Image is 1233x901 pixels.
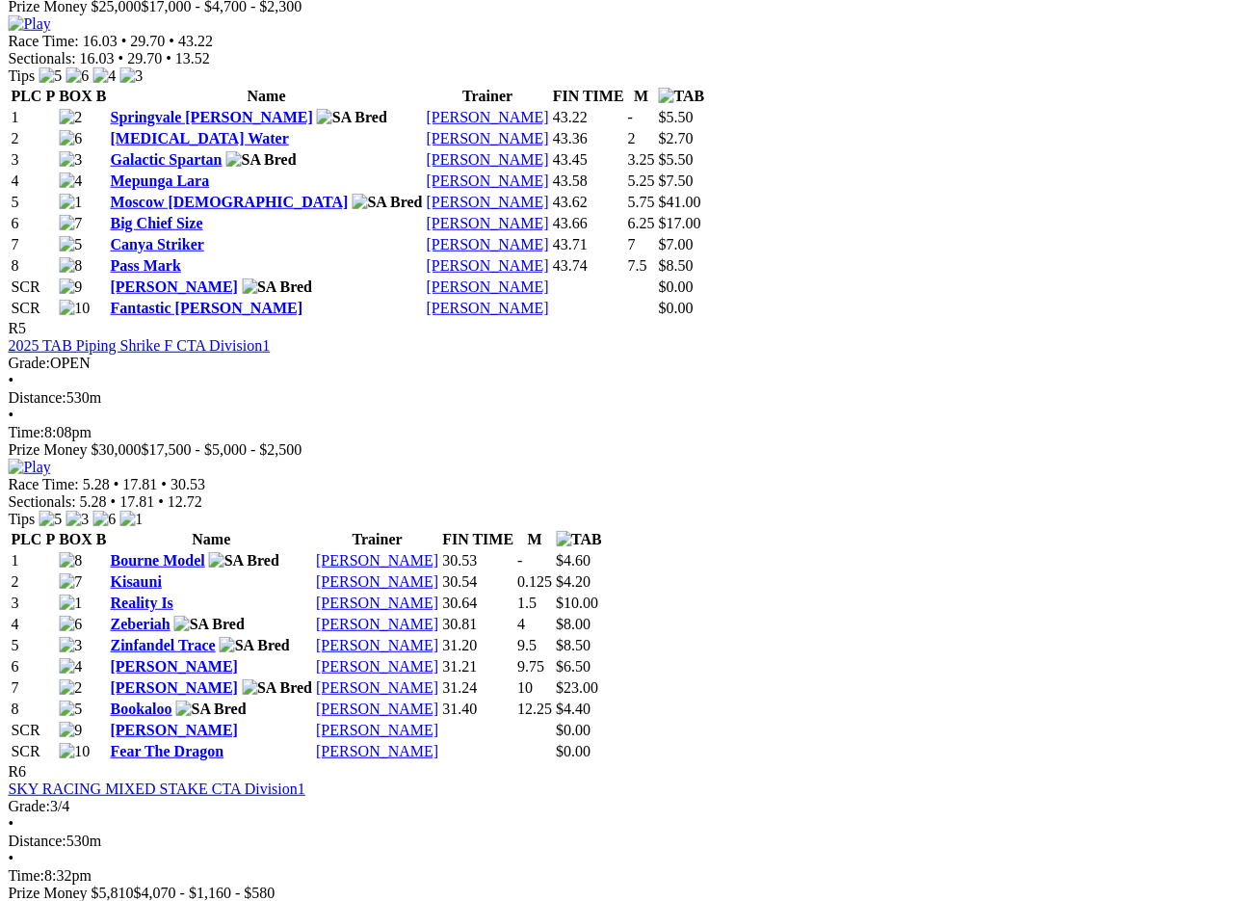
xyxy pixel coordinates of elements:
[551,150,624,170] td: 43.45
[59,722,82,739] img: 9
[82,476,109,492] span: 5.28
[8,493,75,510] span: Sectionals:
[39,511,62,528] img: 5
[59,194,82,211] img: 1
[95,531,106,547] span: B
[315,530,439,549] th: Trainer
[10,678,56,698] td: 7
[627,151,654,168] text: 3.25
[627,194,654,210] text: 5.75
[517,679,533,696] text: 10
[8,67,35,84] span: Tips
[127,50,162,66] span: 29.70
[120,33,126,49] span: •
[627,215,654,231] text: 6.25
[556,573,590,590] span: $4.20
[426,278,548,295] a: [PERSON_NAME]
[59,300,90,317] img: 10
[119,493,154,510] span: 17.81
[10,172,56,191] td: 4
[110,573,161,590] a: Kisauni
[59,743,90,760] img: 10
[10,150,56,170] td: 3
[10,278,56,297] td: SCR
[517,595,537,611] text: 1.5
[8,355,50,371] span: Grade:
[8,50,75,66] span: Sectionals:
[8,441,1225,459] div: Prize Money $30,000
[59,215,82,232] img: 7
[110,595,172,611] a: Reality Is
[658,194,700,210] span: $41.00
[242,278,312,296] img: SA Bred
[225,151,296,169] img: SA Bred
[441,678,514,698] td: 31.24
[316,552,438,569] a: [PERSON_NAME]
[426,109,548,125] a: [PERSON_NAME]
[658,215,700,231] span: $17.00
[59,701,82,718] img: 5
[59,637,82,654] img: 3
[166,50,171,66] span: •
[8,337,270,354] a: 2025 TAB Piping Shrike F CTA Division1
[517,637,537,653] text: 9.5
[110,701,171,717] a: Bookaloo
[517,701,552,717] text: 12.25
[110,151,222,168] a: Galactic Spartan
[110,236,203,252] a: Canya Striker
[110,743,223,759] a: Fear The Dragon
[556,595,598,611] span: $10.00
[516,530,553,549] th: M
[110,722,237,738] a: [PERSON_NAME]
[8,320,26,336] span: R5
[110,194,348,210] a: Moscow [DEMOGRAPHIC_DATA]
[110,658,237,675] a: [PERSON_NAME]
[113,476,118,492] span: •
[175,701,246,718] img: SA Bred
[551,214,624,233] td: 43.66
[59,130,82,147] img: 6
[8,407,13,423] span: •
[426,194,548,210] a: [PERSON_NAME]
[8,867,1225,885] div: 8:32pm
[10,299,56,318] td: SCR
[133,885,275,901] span: $4,070 - $1,160 - $580
[45,88,55,104] span: P
[8,511,35,527] span: Tips
[171,476,205,492] span: 30.53
[8,389,66,406] span: Distance:
[441,700,514,719] td: 31.40
[110,493,116,510] span: •
[658,257,693,274] span: $8.50
[316,658,438,675] a: [PERSON_NAME]
[556,552,590,569] span: $4.60
[8,389,1225,407] div: 530m
[110,637,215,653] a: Zinfandel Trace
[551,235,624,254] td: 43.71
[59,679,82,697] img: 2
[10,256,56,276] td: 8
[8,476,78,492] span: Race Time:
[178,33,213,49] span: 43.22
[627,109,632,125] text: -
[627,236,635,252] text: 7
[8,798,1225,815] div: 3/4
[8,833,1225,850] div: 530m
[59,573,82,591] img: 7
[59,552,82,570] img: 8
[8,424,44,440] span: Time:
[8,355,1225,372] div: OPEN
[59,531,92,547] span: BOX
[658,88,704,105] img: TAB
[627,130,635,146] text: 2
[59,151,82,169] img: 3
[8,15,50,33] img: Play
[8,763,26,780] span: R6
[110,172,209,189] a: Mepunga Lara
[45,531,55,547] span: P
[627,257,646,274] text: 7.5
[626,87,655,106] th: M
[10,235,56,254] td: 7
[169,33,174,49] span: •
[242,679,312,697] img: SA Bred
